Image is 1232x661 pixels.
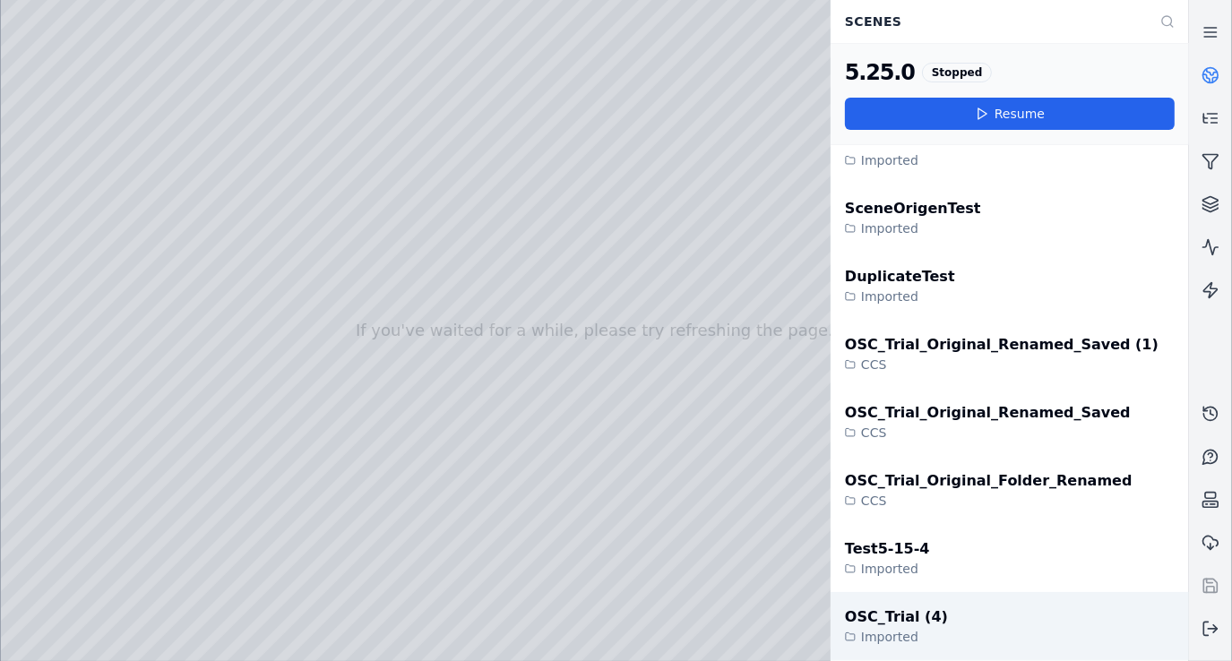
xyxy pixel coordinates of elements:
div: 5.25.0 [845,58,915,87]
div: CCS [845,424,1131,442]
div: SceneOrigenTest [845,198,981,219]
div: OSC_Trial (4) [845,606,948,628]
div: DuplicateTest [845,266,955,288]
div: OSC_Trial_Original_Renamed_Saved (1) [845,334,1159,356]
div: OSC_Trial_Original_Renamed_Saved [845,402,1131,424]
div: Imported [845,219,981,237]
button: Resume [845,98,1175,130]
div: Stopped [922,63,993,82]
div: Imported [845,628,948,646]
div: Imported [845,151,923,169]
div: Scenes [834,4,1150,39]
div: OSC_Trial_Original_Folder_Renamed [845,470,1133,492]
div: CCS [845,492,1133,510]
div: Test5-15-4 [845,538,930,560]
div: Imported [845,288,955,305]
div: CCS [845,356,1159,373]
div: Imported [845,560,930,578]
